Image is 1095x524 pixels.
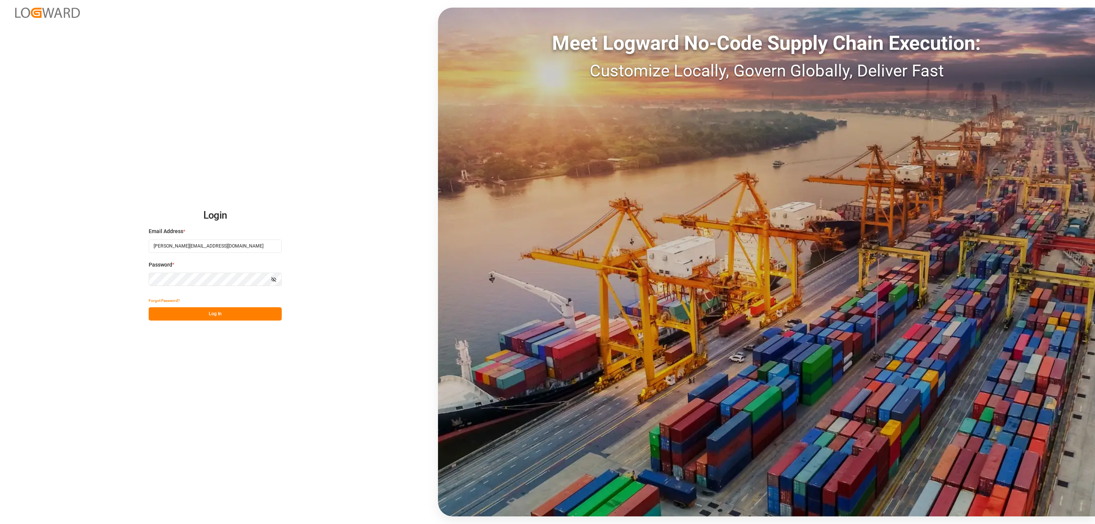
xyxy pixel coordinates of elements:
span: Password [149,261,172,269]
button: Log In [149,307,282,321]
span: Email Address [149,227,183,235]
img: Logward_new_orange.png [15,8,80,18]
div: Customize Locally, Govern Globally, Deliver Fast [438,58,1095,83]
div: Meet Logward No-Code Supply Chain Execution: [438,29,1095,58]
h2: Login [149,203,282,228]
input: Enter your email [149,240,282,253]
button: Forgot Password? [149,294,180,307]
